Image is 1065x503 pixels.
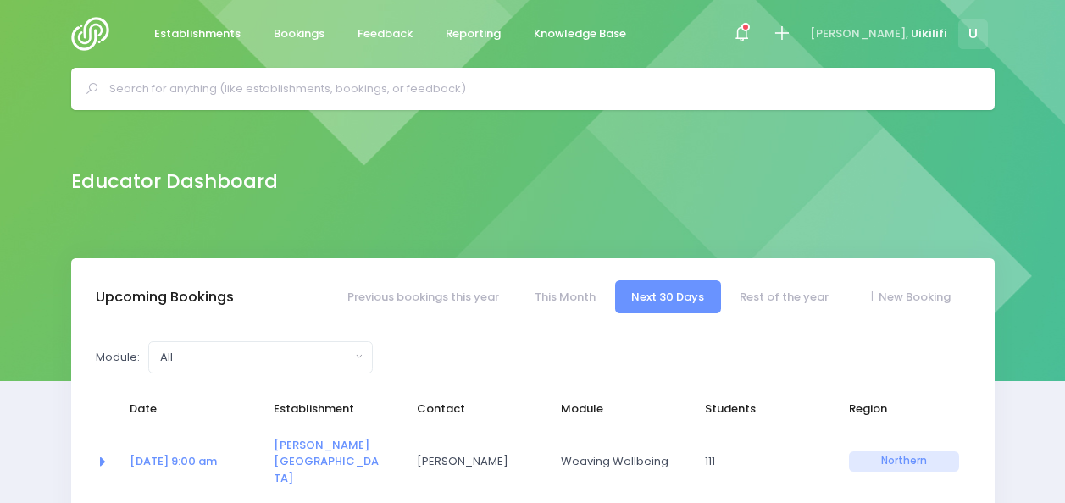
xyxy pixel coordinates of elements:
[911,25,947,42] span: Uikilifi
[810,25,908,42] span: [PERSON_NAME],
[109,76,971,102] input: Search for anything (like establishments, bookings, or feedback)
[344,18,427,51] a: Feedback
[160,349,351,366] div: All
[96,289,234,306] h3: Upcoming Bookings
[154,25,241,42] span: Establishments
[141,18,255,51] a: Establishments
[330,280,515,313] a: Previous bookings this year
[148,341,373,373] button: All
[724,280,846,313] a: Rest of the year
[96,349,140,366] label: Module:
[274,25,324,42] span: Bookings
[260,18,339,51] a: Bookings
[615,280,721,313] a: Next 30 Days
[432,18,515,51] a: Reporting
[848,280,967,313] a: New Booking
[358,25,413,42] span: Feedback
[71,170,278,193] h2: Educator Dashboard
[518,280,612,313] a: This Month
[534,25,626,42] span: Knowledge Base
[71,17,119,51] img: Logo
[446,25,501,42] span: Reporting
[958,19,988,49] span: U
[520,18,641,51] a: Knowledge Base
